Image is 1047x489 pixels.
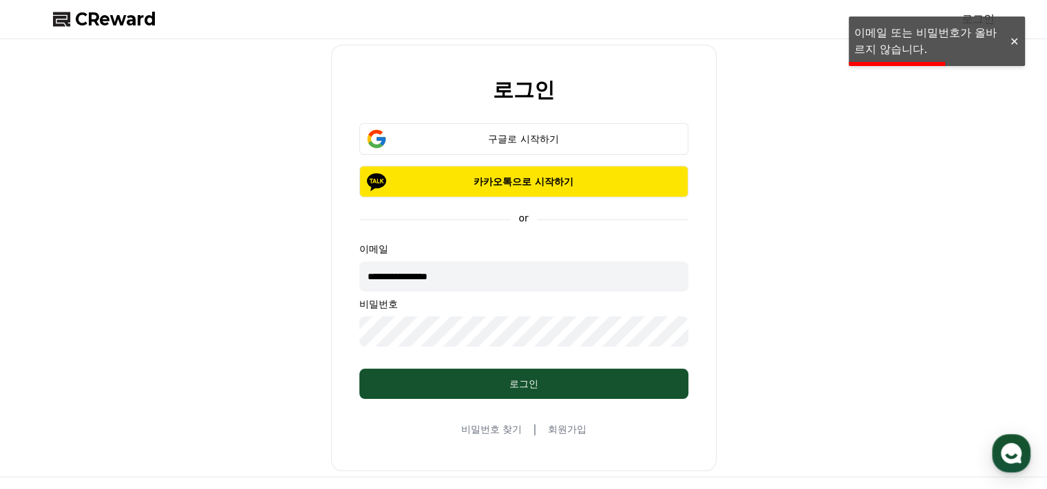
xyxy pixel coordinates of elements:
a: CReward [53,8,156,30]
a: 대화 [91,375,178,409]
span: 홈 [43,395,52,406]
button: 카카오톡으로 시작하기 [359,166,688,197]
p: 카카오톡으로 시작하기 [379,175,668,188]
span: 설정 [213,395,229,406]
a: 설정 [178,375,264,409]
p: or [510,211,536,225]
a: 로그인 [962,11,995,28]
div: 구글로 시작하기 [379,132,668,146]
button: 구글로 시작하기 [359,123,688,155]
p: 비밀번호 [359,297,688,311]
button: 로그인 [359,369,688,399]
div: 로그인 [387,377,661,391]
span: CReward [75,8,156,30]
span: 대화 [126,396,142,407]
a: 회원가입 [547,422,586,436]
p: 이메일 [359,242,688,256]
h2: 로그인 [493,78,555,101]
span: | [533,421,536,437]
a: 비밀번호 찾기 [461,422,522,436]
a: 홈 [4,375,91,409]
